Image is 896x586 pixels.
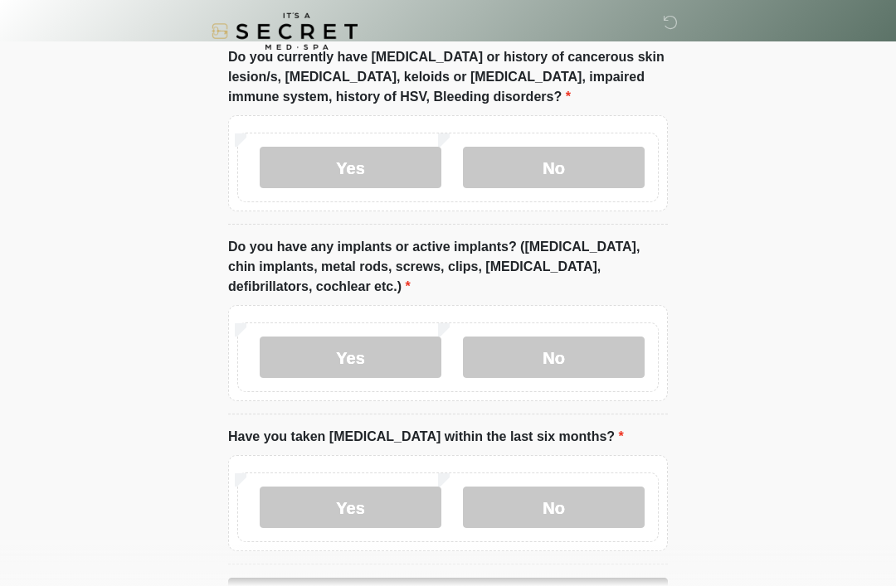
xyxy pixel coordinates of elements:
label: No [463,337,645,378]
label: Yes [260,337,441,378]
label: No [463,147,645,188]
img: It's A Secret Med Spa Logo [212,12,358,50]
label: Yes [260,487,441,528]
label: Do you have any implants or active implants? ([MEDICAL_DATA], chin implants, metal rods, screws, ... [228,237,668,297]
label: Yes [260,147,441,188]
label: No [463,487,645,528]
label: Have you taken [MEDICAL_DATA] within the last six months? [228,427,624,447]
label: Do you currently have [MEDICAL_DATA] or history of cancerous skin lesion/s, [MEDICAL_DATA], keloi... [228,47,668,107]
